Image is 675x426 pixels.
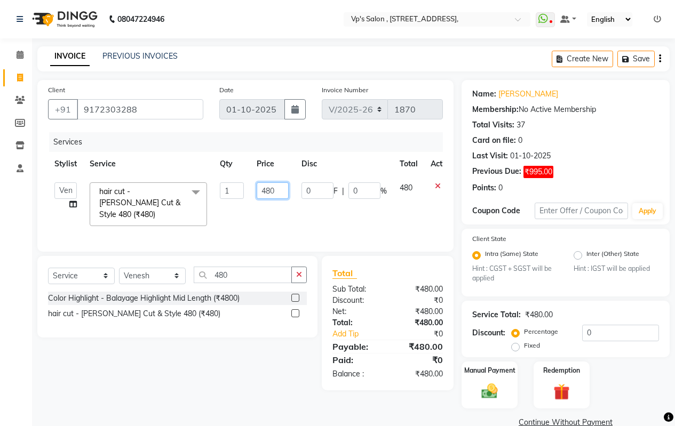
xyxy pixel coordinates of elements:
input: Search or Scan [194,267,292,283]
label: Percentage [524,327,558,336]
a: Add Tip [324,328,398,340]
b: 08047224946 [117,4,164,34]
div: ₹480.00 [387,340,451,353]
label: Redemption [543,366,580,375]
div: Color Highlight - Balayage Highlight Mid Length (₹4800) [48,293,240,304]
div: Previous Due: [472,166,521,178]
div: 0 [498,182,503,194]
input: Search by Name/Mobile/Email/Code [77,99,203,119]
div: ₹0 [398,328,451,340]
span: Total [332,268,357,279]
div: ₹0 [387,353,451,366]
div: Sub Total: [324,284,388,295]
button: +91 [48,99,78,119]
th: Disc [295,152,393,176]
div: hair cut - [PERSON_NAME] Cut & Style 480 (₹480) [48,308,220,319]
div: ₹480.00 [387,284,451,295]
div: Services [49,132,451,152]
img: logo [27,4,100,34]
span: ₹995.00 [523,166,553,178]
label: Intra (Same) State [485,249,538,262]
span: | [342,186,344,197]
img: _gift.svg [549,382,575,401]
th: Price [250,152,295,176]
div: 01-10-2025 [510,150,551,162]
div: Last Visit: [472,150,508,162]
span: F [333,186,338,197]
th: Total [393,152,424,176]
a: x [155,210,160,219]
div: ₹480.00 [387,306,451,317]
label: Invoice Number [322,85,368,95]
div: Card on file: [472,135,516,146]
label: Inter (Other) State [586,249,639,262]
label: Date [219,85,234,95]
div: ₹480.00 [387,368,451,380]
div: Service Total: [472,309,521,320]
div: Points: [472,182,496,194]
div: 37 [517,119,525,131]
span: hair cut - [PERSON_NAME] Cut & Style 480 (₹480) [99,187,180,219]
div: Membership: [472,104,519,115]
div: Total: [324,317,388,328]
th: Action [424,152,459,176]
a: INVOICE [50,47,90,66]
div: ₹0 [387,295,451,306]
div: Discount: [324,295,388,306]
span: 480 [400,183,412,192]
a: [PERSON_NAME] [498,89,558,100]
div: Total Visits: [472,119,514,131]
th: Qty [213,152,250,176]
div: Name: [472,89,496,100]
div: ₹480.00 [387,317,451,328]
div: ₹480.00 [525,309,553,320]
div: Balance : [324,368,388,380]
label: Client [48,85,65,95]
th: Service [83,152,213,176]
button: Save [617,51,655,67]
div: Discount: [472,327,505,339]
div: No Active Membership [472,104,659,115]
label: Fixed [524,341,540,350]
th: Stylist [48,152,83,176]
button: Create New [552,51,613,67]
label: Manual Payment [464,366,515,375]
div: 0 [518,135,522,146]
div: Net: [324,306,388,317]
button: Apply [632,203,663,219]
small: Hint : CGST + SGST will be applied [472,264,558,284]
label: Client State [472,234,506,244]
small: Hint : IGST will be applied [574,264,659,274]
div: Payable: [324,340,388,353]
input: Enter Offer / Coupon Code [535,203,628,219]
div: Paid: [324,353,388,366]
span: % [380,186,387,197]
div: Coupon Code [472,205,535,216]
img: _cash.svg [477,382,503,400]
a: PREVIOUS INVOICES [102,51,178,61]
